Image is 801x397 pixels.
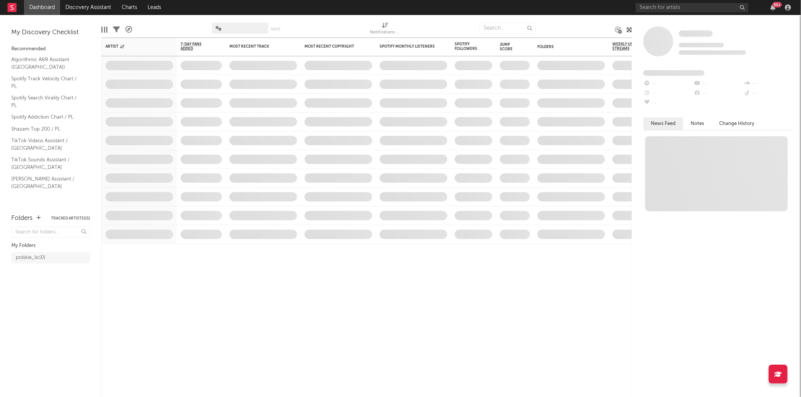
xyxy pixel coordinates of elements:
div: Filters [113,19,120,41]
a: Spotify Search Virality Chart / PL [11,94,83,109]
div: Most Recent Copyright [305,44,361,49]
div: Artist [106,44,162,49]
button: News Feed [643,117,683,130]
div: -- [744,89,793,98]
div: Spotify Monthly Listeners [380,44,436,49]
div: polskie_lic ( 0 ) [16,253,45,262]
input: Search... [480,23,536,34]
span: 0 fans last week [679,50,746,55]
span: 7-Day Fans Added [181,42,211,51]
input: Search for folders... [11,227,90,238]
div: Folders [537,45,594,49]
div: Notifications (Artist) [370,28,400,37]
div: Jump Score [500,42,519,51]
a: [PERSON_NAME] Assistant / [GEOGRAPHIC_DATA] [11,175,83,190]
div: -- [693,89,743,98]
div: My Folders [11,241,90,250]
div: -- [643,79,693,89]
div: Folders [11,214,33,223]
div: -- [744,79,793,89]
a: polskie_lic(0) [11,252,90,263]
div: -- [643,89,693,98]
span: Some Artist [679,30,713,37]
div: -- [693,79,743,89]
input: Search for artists [636,3,748,12]
a: Spotify Track Velocity Chart / PL [11,75,83,90]
span: Fans Added by Platform [643,70,704,76]
div: A&R Pipeline [125,19,132,41]
div: 99 + [772,2,782,8]
button: Notes [683,117,712,130]
div: Notifications (Artist) [370,19,400,41]
a: TikTok Sounds Assistant / [GEOGRAPHIC_DATA] [11,156,83,171]
div: Most Recent Track [229,44,286,49]
div: Spotify Followers [455,42,481,51]
div: My Discovery Checklist [11,28,90,37]
div: -- [643,98,693,108]
a: TikTok Videos Assistant / [GEOGRAPHIC_DATA] [11,137,83,152]
div: Recommended [11,45,90,54]
a: Algorithmic A&R Assistant ([GEOGRAPHIC_DATA]) [11,56,83,71]
button: Tracked Artists(15) [51,217,90,220]
a: Spotify Addiction Chart / PL [11,113,83,121]
a: Some Artist [679,30,713,38]
button: 99+ [770,5,775,11]
button: Save [271,27,281,31]
a: Shazam Top 200 / PL [11,125,83,133]
button: Change History [712,117,762,130]
span: Tracking Since: [DATE] [679,43,724,47]
span: Weekly US Streams [612,42,639,51]
div: Edit Columns [101,19,107,41]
